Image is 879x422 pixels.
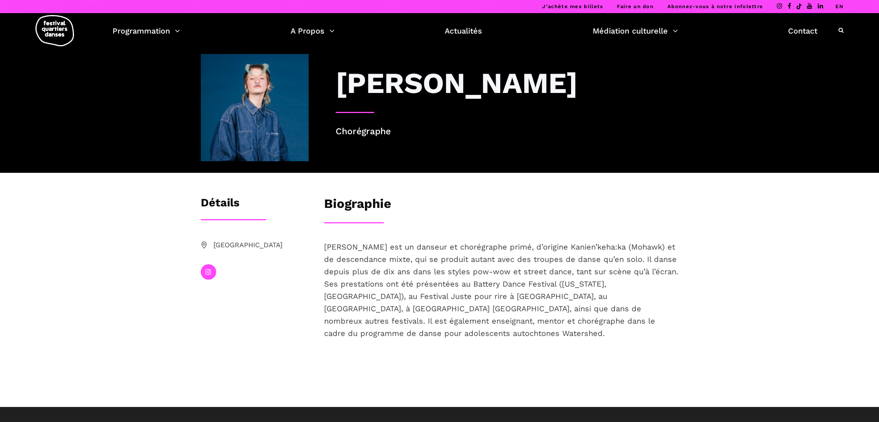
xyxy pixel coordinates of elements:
h3: Biographie [324,196,391,215]
a: Faire un don [617,3,654,9]
a: A Propos [291,24,334,37]
h3: Détails [201,196,239,215]
p: Chorégraphe [336,125,679,139]
a: Contact [788,24,817,37]
span: [PERSON_NAME] est un danseur et chorégraphe primé, d’origine Kanien’keha:ka (Mohawk) et de descen... [324,242,678,338]
a: Abonnez-vous à notre infolettre [667,3,763,9]
a: EN [835,3,844,9]
a: instagram [201,264,216,280]
a: Médiation culturelle [593,24,678,37]
span: [GEOGRAPHIC_DATA] [213,240,309,251]
a: Actualités [445,24,482,37]
a: Programmation [113,24,180,37]
img: logo-fqd-med [35,15,74,46]
h3: [PERSON_NAME] [336,66,578,100]
img: Copie de photo_anthonypelli – marshall diabo [201,54,309,161]
a: J’achète mes billets [542,3,603,9]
